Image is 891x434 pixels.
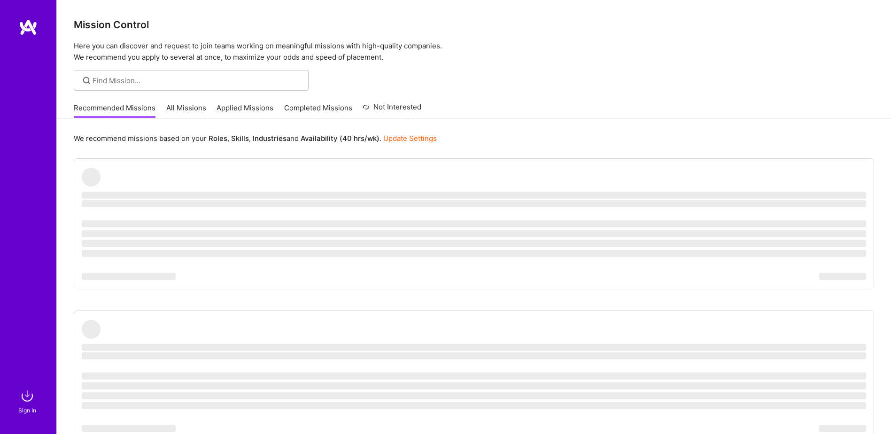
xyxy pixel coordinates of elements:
h3: Mission Control [74,19,874,31]
b: Roles [209,134,227,143]
a: sign inSign In [20,387,37,415]
p: Here you can discover and request to join teams working on meaningful missions with high-quality ... [74,40,874,63]
a: All Missions [166,103,206,118]
a: Applied Missions [217,103,273,118]
img: logo [19,19,38,36]
a: Completed Missions [284,103,352,118]
img: sign in [18,387,37,405]
i: icon SearchGrey [81,75,92,86]
a: Update Settings [383,134,437,143]
b: Availability (40 hrs/wk) [301,134,380,143]
p: We recommend missions based on your , , and . [74,133,437,143]
b: Skills [231,134,249,143]
input: Find Mission... [93,76,302,85]
a: Not Interested [363,101,421,118]
div: Sign In [18,405,36,415]
a: Recommended Missions [74,103,155,118]
b: Industries [253,134,287,143]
